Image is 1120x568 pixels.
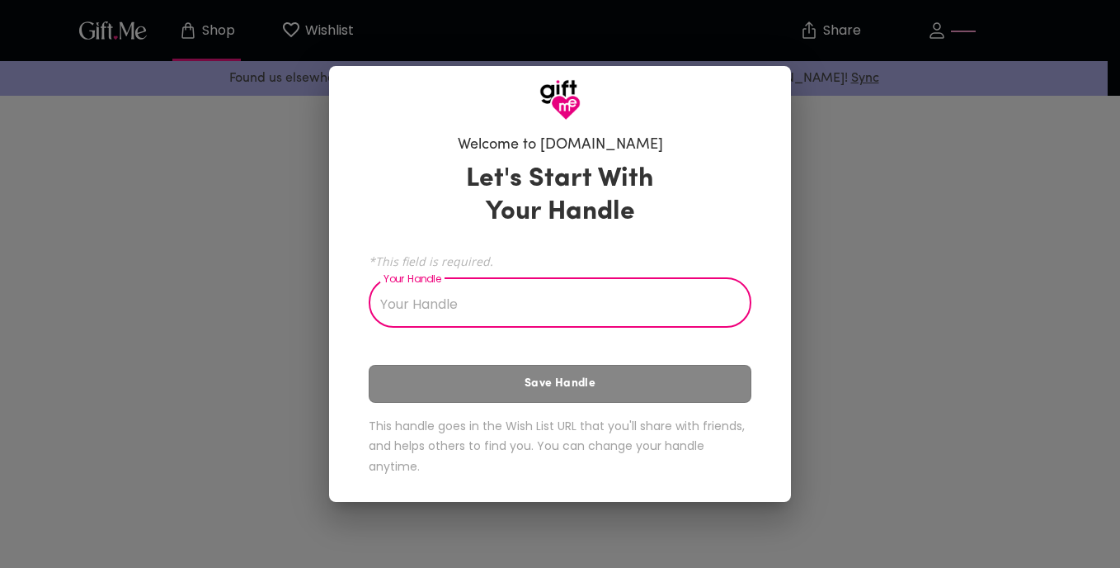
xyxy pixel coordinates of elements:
input: Your Handle [369,282,733,328]
h6: Welcome to [DOMAIN_NAME] [458,135,663,155]
img: GiftMe Logo [539,79,581,121]
h3: Let's Start With Your Handle [445,163,675,229]
span: *This field is required. [369,253,751,269]
h6: This handle goes in the Wish List URL that you'll share with friends, and helps others to find yo... [369,416,751,477]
